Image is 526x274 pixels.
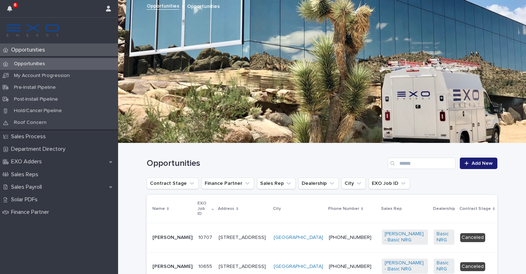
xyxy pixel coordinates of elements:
[8,184,48,191] p: Sales Payroll
[341,178,366,189] button: City
[460,233,485,242] div: Canceled
[433,205,455,213] p: Dealership
[147,1,179,10] a: Opportunities
[187,2,220,10] p: Opportunities
[385,231,425,243] a: [PERSON_NAME] - Basic NRG
[437,231,452,243] a: Basic NRG
[472,161,493,166] span: Add New
[198,233,214,241] p: 10707
[329,264,371,269] a: [PHONE_NUMBER]
[219,235,268,241] p: [STREET_ADDRESS]
[460,262,485,271] div: Canceled
[8,146,71,153] p: Department Directory
[8,73,76,79] p: My Account Progression
[274,264,323,270] a: [GEOGRAPHIC_DATA]
[218,205,234,213] p: Address
[257,178,296,189] button: Sales Rep
[385,260,425,272] a: [PERSON_NAME] - Basic NRG
[8,133,52,140] p: Sales Process
[6,23,60,38] img: FKS5r6ZBThi8E5hshIGi
[147,178,199,189] button: Contract Stage
[273,205,281,213] p: City
[201,178,254,189] button: Finance Partner
[8,158,48,165] p: EXO Adders
[328,205,359,213] p: Phone Number
[198,200,210,218] p: EXO Job ID
[14,3,16,8] p: 6
[198,262,214,270] p: 10655
[459,205,491,213] p: Contract Stage
[8,85,62,91] p: Pre-Install Pipeline
[298,178,339,189] button: Dealership
[388,158,456,169] input: Search
[437,260,452,272] a: Basic NRG
[8,47,51,53] p: Opportunities
[369,178,410,189] button: EXO Job ID
[381,205,402,213] p: Sales Rep
[152,205,165,213] p: Name
[274,235,323,241] a: [GEOGRAPHIC_DATA]
[8,209,55,216] p: Finance Partner
[152,264,193,270] p: [PERSON_NAME]
[7,4,16,17] div: 6
[152,235,193,241] p: [PERSON_NAME]
[8,171,44,178] p: Sales Reps
[8,108,68,114] p: Hold/Cancel Pipeline
[219,264,268,270] p: [STREET_ADDRESS]
[460,158,497,169] a: Add New
[8,120,52,126] p: Roof Concern
[8,61,51,67] p: Opportunities
[8,196,43,203] p: Solar PDFs
[8,96,64,102] p: Post-Install Pipeline
[329,235,371,240] a: [PHONE_NUMBER]
[147,158,385,169] h1: Opportunities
